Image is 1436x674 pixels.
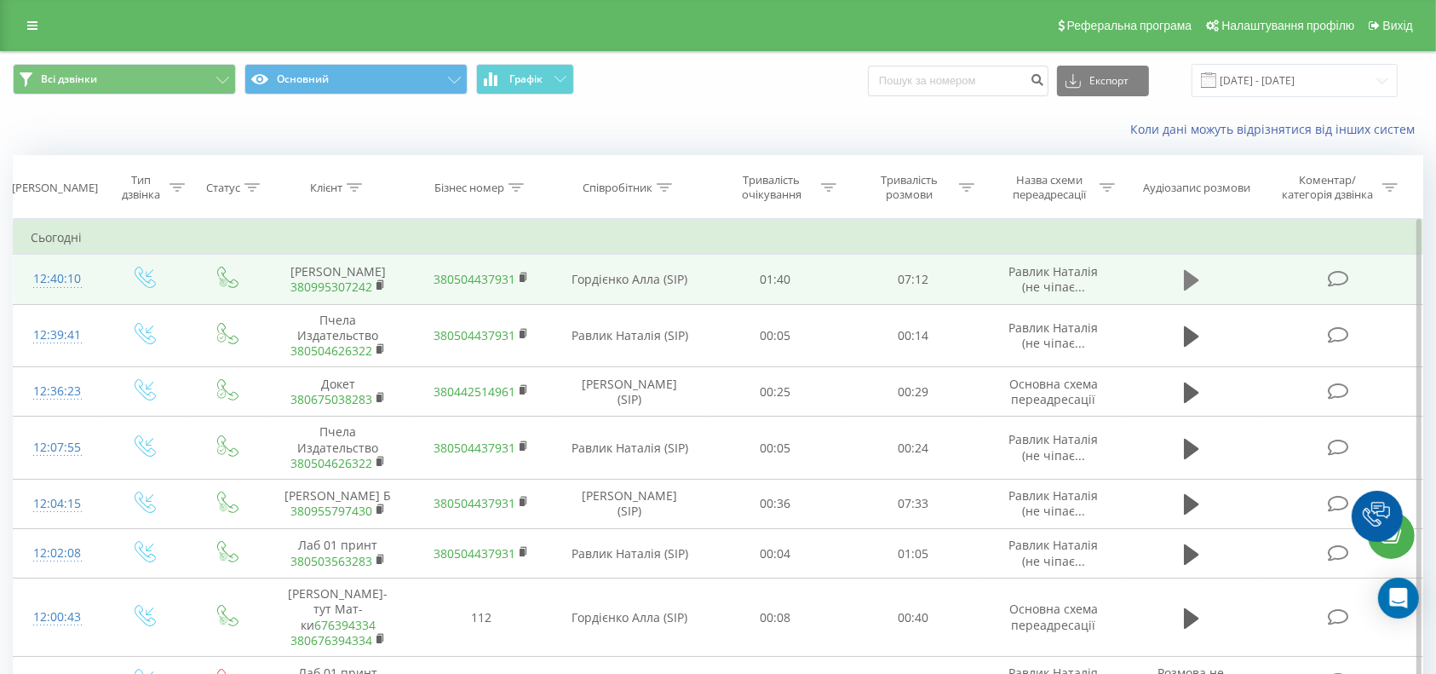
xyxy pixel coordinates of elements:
div: 12:39:41 [31,319,84,352]
div: 12:02:08 [31,537,84,570]
input: Пошук за номером [868,66,1048,96]
div: [PERSON_NAME] [12,181,98,195]
span: Равлик Наталія (не чіпає... [1008,537,1098,568]
a: 380504626322 [290,343,372,359]
td: Пчела Издательство [267,304,410,367]
a: Коли дані можуть відрізнятися вiд інших систем [1130,121,1423,137]
td: 112 [410,579,553,657]
span: Равлик Наталія (не чіпає... [1008,263,1098,295]
td: [PERSON_NAME] Б [267,479,410,528]
td: Гордієнко Алла (SIP) [553,255,707,304]
span: Налаштування профілю [1221,19,1354,32]
a: 380503563283 [290,553,372,569]
a: 380955797430 [290,503,372,519]
td: 00:40 [844,579,982,657]
button: Всі дзвінки [13,64,236,95]
button: Експорт [1057,66,1149,96]
div: 12:00:43 [31,601,84,634]
div: Співробітник [583,181,652,195]
div: Коментар/категорія дзвінка [1278,173,1378,202]
td: Гордієнко Алла (SIP) [553,579,707,657]
div: 12:36:23 [31,375,84,408]
div: Бізнес номер [434,181,504,195]
a: 380504437931 [434,440,515,456]
a: 380504437931 [434,545,515,562]
a: 380504437931 [434,327,515,343]
div: Статус [206,181,240,195]
button: Основний [244,64,468,95]
td: 07:12 [844,255,982,304]
div: Клієнт [310,181,342,195]
td: 01:40 [707,255,845,304]
div: Тип дзвінка [117,173,165,202]
span: Графік [509,73,543,85]
div: Тривалість розмови [864,173,955,202]
td: 00:24 [844,417,982,480]
td: 00:29 [844,367,982,417]
td: Сьогодні [14,221,1423,255]
a: 380675038283 [290,391,372,407]
td: Основна схема переадресації [982,579,1125,657]
td: 07:33 [844,479,982,528]
td: Пчела Издательство [267,417,410,480]
td: 01:05 [844,529,982,579]
span: Равлик Наталія (не чіпає... [1008,487,1098,519]
div: Аудіозапис розмови [1143,181,1250,195]
span: Вихід [1383,19,1413,32]
td: [PERSON_NAME] (SIP) [553,367,707,417]
div: Назва схеми переадресації [1004,173,1095,202]
a: 380504437931 [434,271,515,287]
div: 12:07:55 [31,431,84,464]
button: Графік [476,64,574,95]
div: Open Intercom Messenger [1378,578,1419,619]
div: 12:04:15 [31,487,84,521]
td: 00:04 [707,529,845,579]
a: 380504626322 [290,455,372,471]
a: 676394334 [314,617,376,633]
td: 00:05 [707,417,845,480]
td: Равлик Наталія (SIP) [553,417,707,480]
td: [PERSON_NAME]-тут Мат-ки [267,579,410,657]
span: Равлик Наталія (не чіпає... [1008,320,1098,351]
div: Тривалість очікування [726,173,817,202]
td: Лаб 01 принт [267,529,410,579]
td: Докет [267,367,410,417]
td: 00:36 [707,479,845,528]
a: 380442514961 [434,383,515,400]
a: 380995307242 [290,279,372,295]
a: 380504437931 [434,495,515,511]
div: 12:40:10 [31,262,84,296]
td: 00:05 [707,304,845,367]
td: Равлик Наталія (SIP) [553,529,707,579]
span: Равлик Наталія (не чіпає... [1008,431,1098,463]
a: 380676394334 [290,632,372,648]
td: 00:25 [707,367,845,417]
td: Основна схема переадресації [982,367,1125,417]
td: 00:14 [844,304,982,367]
span: Реферальна програма [1067,19,1192,32]
td: [PERSON_NAME] [267,255,410,304]
td: 00:08 [707,579,845,657]
td: [PERSON_NAME] (SIP) [553,479,707,528]
td: Равлик Наталія (SIP) [553,304,707,367]
span: Всі дзвінки [41,72,97,86]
